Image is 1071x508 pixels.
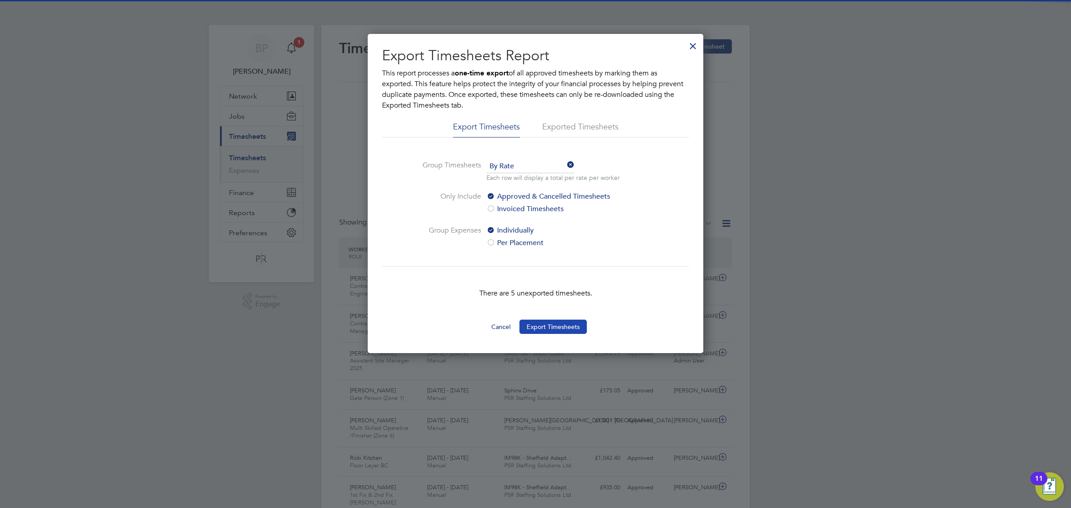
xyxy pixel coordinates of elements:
button: Cancel [484,320,518,334]
label: Group Timesheets [414,160,481,180]
h2: Export Timesheets Report [382,46,689,65]
b: one-time export [455,69,509,77]
label: Individually [486,225,636,236]
span: By Rate [486,160,574,173]
button: Export Timesheets [519,320,587,334]
label: Group Expenses [414,225,481,248]
p: There are 5 unexported timesheets. [382,288,689,299]
li: Exported Timesheets [542,121,619,137]
label: Approved & Cancelled Timesheets [486,191,636,202]
p: Each row will display a total per rate per worker [486,173,620,182]
label: Only Include [414,191,481,214]
div: 11 [1035,479,1043,490]
label: Invoiced Timesheets [486,204,636,214]
button: Open Resource Center, 11 new notifications [1035,472,1064,501]
p: This report processes a of all approved timesheets by marking them as exported. This feature help... [382,68,689,111]
li: Export Timesheets [453,121,520,137]
label: Per Placement [486,237,636,248]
